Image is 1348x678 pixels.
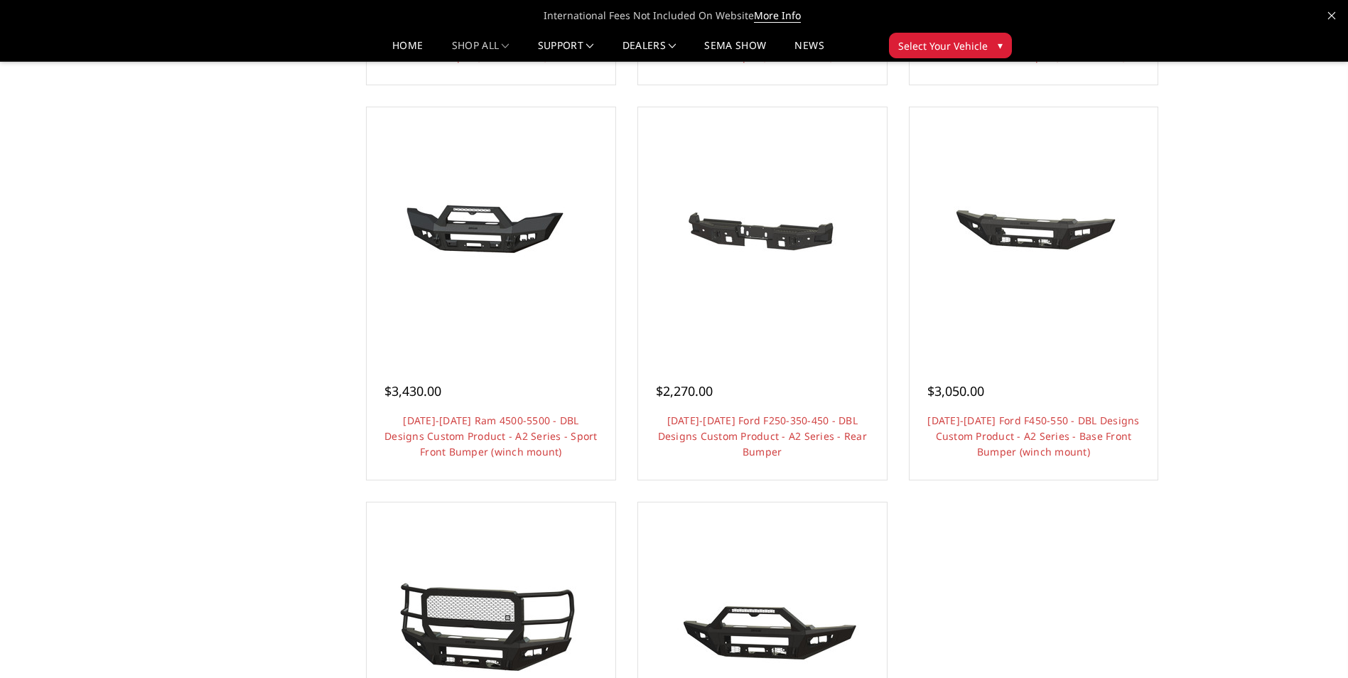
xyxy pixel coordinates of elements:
a: Support [538,41,594,61]
a: 2023-2025 Ford F450-550 - DBL Designs Custom Product - A2 Series - Base Front Bumper (winch mount... [913,111,1155,353]
img: 2019-2025 Ram 4500-5500 - DBL Designs Custom Product - A2 Series - Sport Front Bumper (winch mount) [377,178,605,286]
a: [DATE]-[DATE] Ford F250-350-450 - DBL Designs Custom Product - A2 Series - Rear Bumper [658,414,867,458]
span: ▾ [998,38,1003,53]
span: Select Your Vehicle [898,38,988,53]
a: Home [392,41,423,61]
span: $3,050.00 [927,382,984,399]
a: shop all [452,41,509,61]
a: More Info [754,9,801,23]
a: [DATE]-[DATE] Ram 4500-5500 - DBL Designs Custom Product - A2 Series - Sport Front Bumper (winch ... [384,414,598,458]
span: International Fees Not Included On Website [163,1,1186,30]
button: Select Your Vehicle [889,33,1012,58]
a: Dealers [622,41,676,61]
a: [DATE]-[DATE] Ford F450-550 - DBL Designs Custom Product - A2 Series - Base Front Bumper (winch m... [927,414,1139,458]
a: 2019-2025 Ram 4500-5500 - DBL Designs Custom Product - A2 Series - Sport Front Bumper (winch mount) [370,111,612,353]
span: $3,430.00 [384,382,441,399]
a: News [794,41,824,61]
span: $2,270.00 [656,382,713,399]
a: 2023-2025 Ford F250-350-450 - DBL Designs Custom Product - A2 Series - Rear Bumper 2023-2025 Ford... [642,111,883,353]
a: SEMA Show [704,41,766,61]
